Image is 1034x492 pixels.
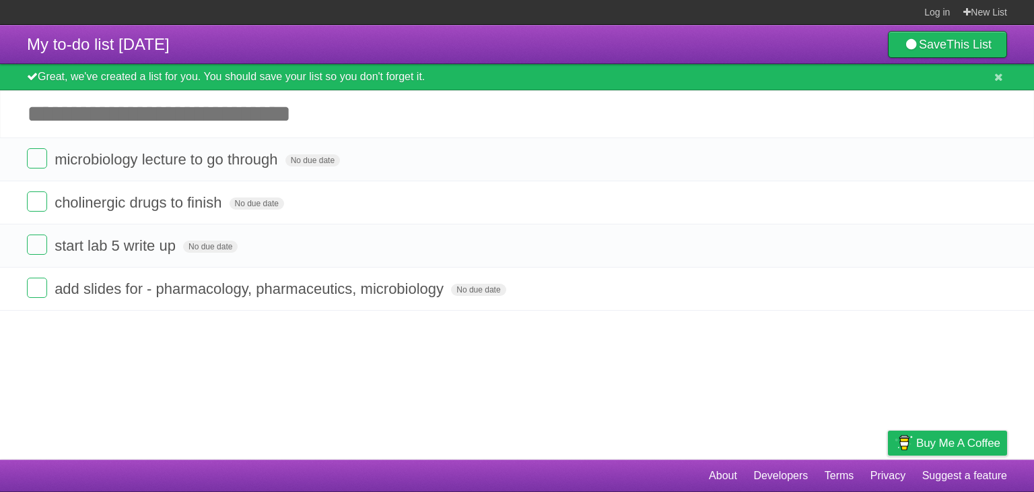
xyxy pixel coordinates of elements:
[55,194,225,211] span: cholinergic drugs to finish
[27,235,47,255] label: Done
[922,463,1007,489] a: Suggest a feature
[916,431,1000,455] span: Buy me a coffee
[55,237,179,254] span: start lab 5 write up
[285,154,340,166] span: No due date
[27,191,47,212] label: Done
[895,431,913,454] img: Buy me a coffee
[870,463,905,489] a: Privacy
[55,280,447,297] span: add slides for - pharmacology, pharmaceutics, microbiology
[946,38,992,51] b: This List
[709,463,737,489] a: About
[888,31,1007,58] a: SaveThis List
[753,463,808,489] a: Developers
[27,278,47,298] label: Done
[27,35,170,53] span: My to-do list [DATE]
[55,151,281,168] span: microbiology lecture to go through
[230,197,284,210] span: No due date
[825,463,854,489] a: Terms
[888,431,1007,456] a: Buy me a coffee
[183,241,238,253] span: No due date
[451,284,506,296] span: No due date
[27,148,47,168] label: Done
